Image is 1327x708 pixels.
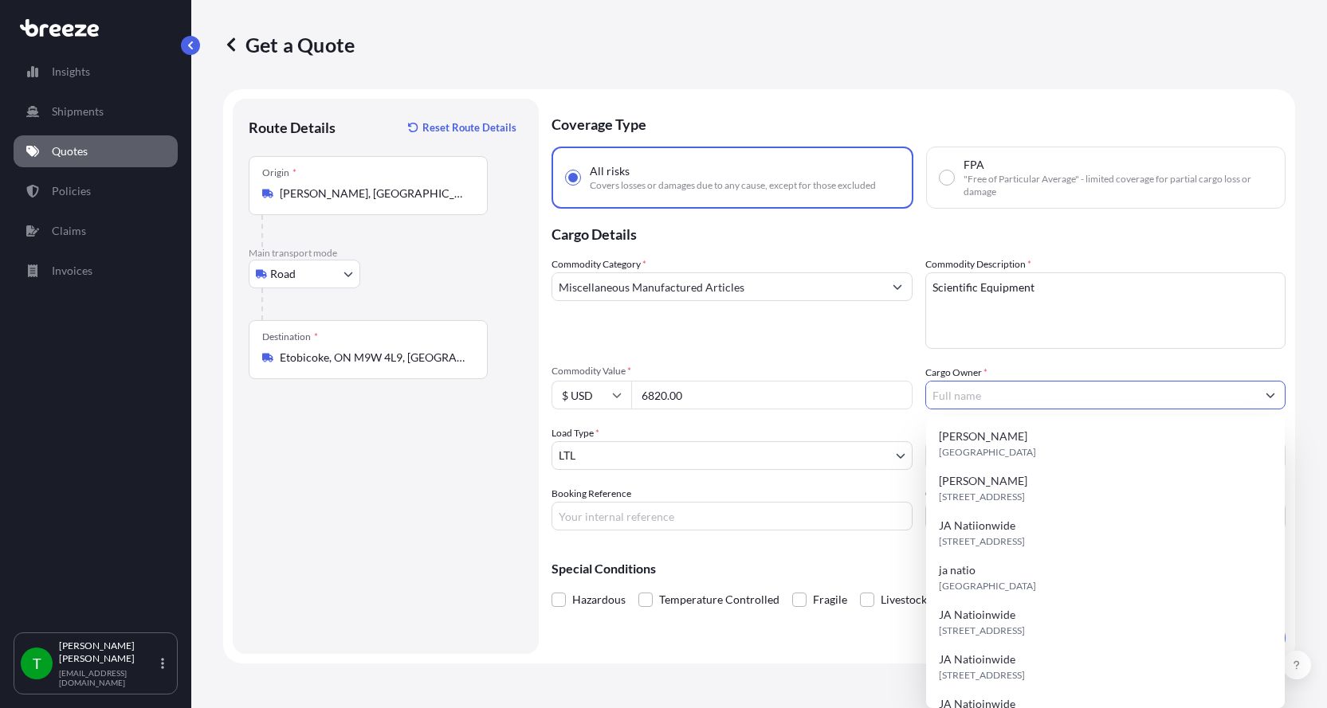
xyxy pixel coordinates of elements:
[280,186,468,201] input: Origin
[422,119,516,135] p: Reset Route Details
[249,247,523,260] p: Main transport mode
[939,518,1015,534] span: JA Natiionwide
[280,350,468,366] input: Destination
[52,223,86,239] p: Claims
[552,365,913,377] span: Commodity Value
[33,655,41,671] span: T
[939,489,1025,505] span: [STREET_ADDRESS]
[552,256,646,272] label: Commodity Category
[939,667,1025,683] span: [STREET_ADDRESS]
[964,173,1273,198] span: "Free of Particular Average" - limited coverage for partial cargo loss or damage
[926,381,1257,409] input: Full name
[270,266,296,282] span: Road
[925,425,1286,438] span: Freight Cost
[939,623,1025,639] span: [STREET_ADDRESS]
[249,260,360,288] button: Select transport
[552,562,1286,575] p: Special Conditions
[52,263,92,279] p: Invoices
[631,381,913,409] input: Type amount
[1256,381,1285,409] button: Show suggestions
[52,183,91,199] p: Policies
[590,163,630,179] span: All risks
[59,668,158,687] p: [EMAIL_ADDRESS][DOMAIN_NAME]
[964,157,984,173] span: FPA
[552,425,599,441] span: Load Type
[559,448,575,464] span: LTL
[939,562,976,578] span: ja natio
[552,502,913,530] input: Your internal reference
[925,365,987,381] label: Cargo Owner
[59,640,158,665] p: [PERSON_NAME] [PERSON_NAME]
[572,588,626,612] span: Hazardous
[939,578,1036,594] span: [GEOGRAPHIC_DATA]
[262,331,318,343] div: Destination
[881,588,927,612] span: Livestock
[590,179,876,192] span: Covers losses or damages due to any cause, except for those excluded
[659,588,779,612] span: Temperature Controlled
[883,272,912,301] button: Show suggestions
[813,588,847,612] span: Fragile
[262,166,296,179] div: Origin
[939,428,1027,444] span: [PERSON_NAME]
[939,444,1036,460] span: [GEOGRAPHIC_DATA]
[223,32,355,57] p: Get a Quote
[925,256,1031,272] label: Commodity Description
[552,272,883,301] input: Select a commodity type
[925,502,1286,530] input: Enter name
[925,486,982,502] label: Carrier Name
[52,64,90,80] p: Insights
[939,534,1025,550] span: [STREET_ADDRESS]
[52,104,104,119] p: Shipments
[939,473,1027,489] span: [PERSON_NAME]
[552,486,631,502] label: Booking Reference
[249,118,336,137] p: Route Details
[939,607,1015,623] span: JA Natioinwide
[52,143,88,159] p: Quotes
[552,209,1286,256] p: Cargo Details
[552,99,1286,147] p: Coverage Type
[939,651,1015,667] span: JA Natioinwide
